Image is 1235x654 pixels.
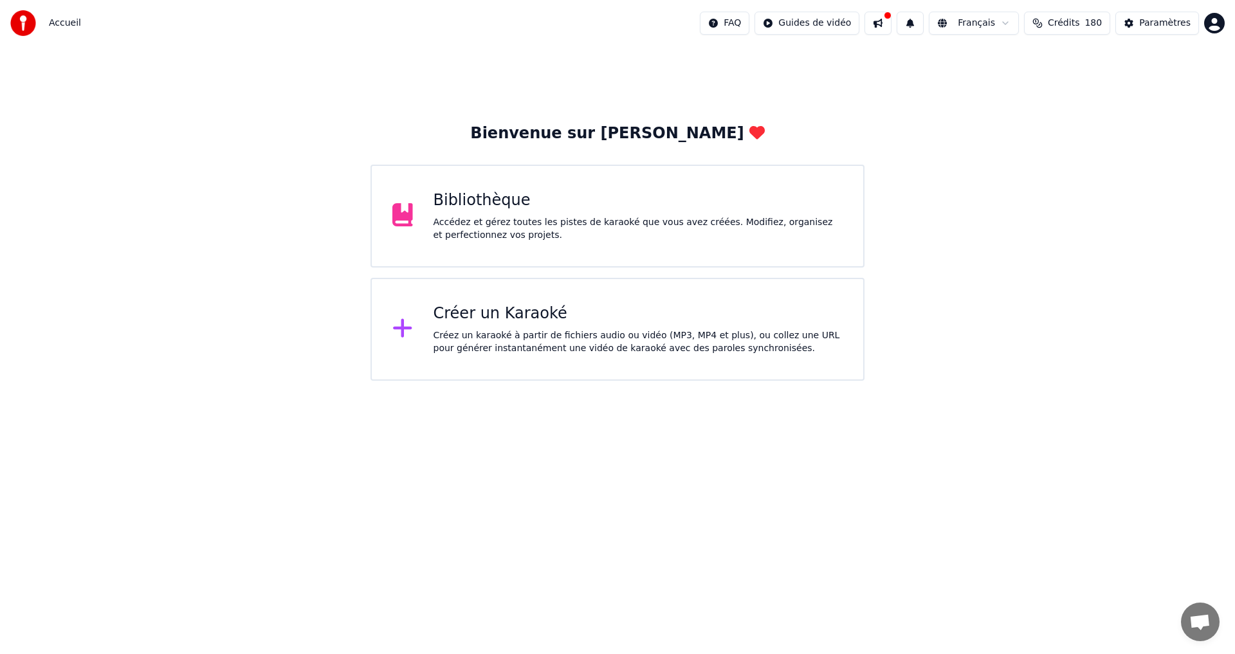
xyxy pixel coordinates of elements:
[1048,17,1079,30] span: Crédits
[434,216,843,242] div: Accédez et gérez toutes les pistes de karaoké que vous avez créées. Modifiez, organisez et perfec...
[1084,17,1102,30] span: 180
[755,12,859,35] button: Guides de vidéo
[434,190,843,211] div: Bibliothèque
[470,123,764,144] div: Bienvenue sur [PERSON_NAME]
[1024,12,1110,35] button: Crédits180
[434,304,843,324] div: Créer un Karaoké
[1139,17,1191,30] div: Paramètres
[10,10,36,36] img: youka
[434,329,843,355] div: Créez un karaoké à partir de fichiers audio ou vidéo (MP3, MP4 et plus), ou collez une URL pour g...
[49,17,81,30] span: Accueil
[700,12,749,35] button: FAQ
[1115,12,1199,35] button: Paramètres
[49,17,81,30] nav: breadcrumb
[1181,603,1220,641] a: Ouvrir le chat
